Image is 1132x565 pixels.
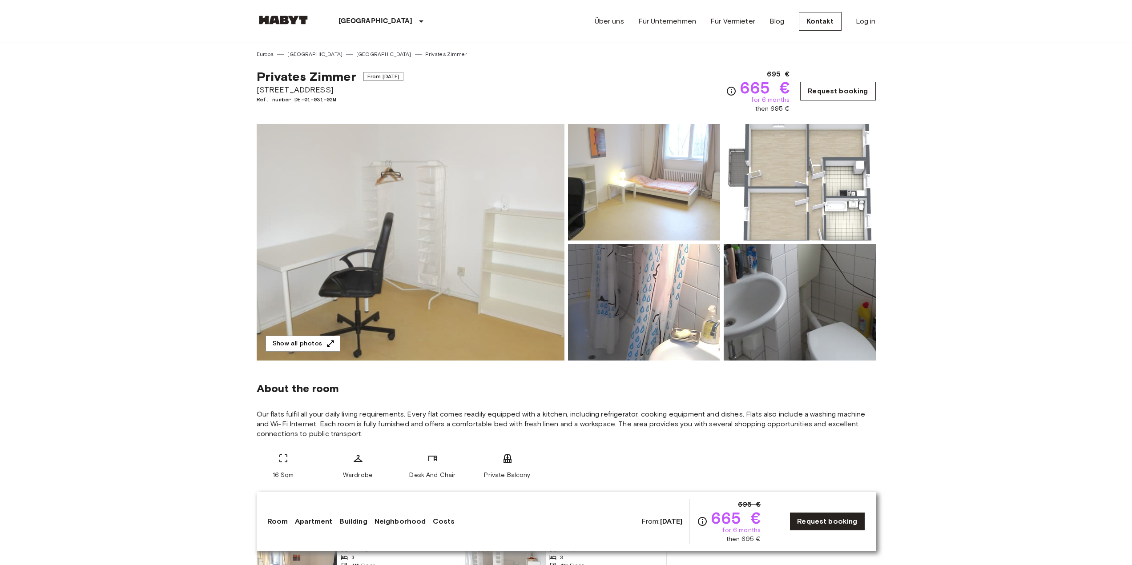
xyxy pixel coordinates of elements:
[257,96,404,104] span: Ref. number DE-01-031-02M
[769,16,785,27] a: Blog
[660,517,683,525] b: [DATE]
[755,104,790,113] span: then 695 €
[726,535,761,544] span: then 695 €
[257,69,356,84] span: Privates Zimmer
[363,72,404,81] span: From [DATE]
[856,16,876,27] a: Log in
[697,516,708,527] svg: Check cost overview for full price breakdown. Please note that discounts apply to new joiners onl...
[267,516,288,527] a: Room
[351,553,355,561] span: 3
[799,12,842,31] a: Kontakt
[409,471,455,480] span: Desk And Chair
[257,50,274,58] a: Europa
[767,69,790,80] span: 695 €
[433,516,455,527] a: Costs
[257,409,876,439] span: Our flats fulfil all your daily living requirements. Every flat comes readily equipped with a kit...
[595,16,624,27] a: Über uns
[257,382,876,395] span: About the room
[638,16,696,27] a: Für Unternehmen
[740,80,790,96] span: 665 €
[356,50,411,58] a: [GEOGRAPHIC_DATA]
[295,516,332,527] a: Apartment
[724,244,876,361] img: Picture of unit DE-01-031-02M
[287,50,342,58] a: [GEOGRAPHIC_DATA]
[711,510,761,526] span: 665 €
[425,50,467,58] a: Privates Zimmer
[726,86,737,96] svg: Check cost overview for full price breakdown. Please note that discounts apply to new joiners onl...
[343,471,373,480] span: Wardrobe
[738,499,761,510] span: 695 €
[375,516,426,527] a: Neighborhood
[751,96,790,104] span: for 6 months
[722,526,761,535] span: for 6 months
[338,16,413,27] p: [GEOGRAPHIC_DATA]
[484,471,530,480] span: Private Balcony
[257,84,404,96] span: [STREET_ADDRESS]
[710,16,755,27] a: Für Vermieter
[568,124,720,240] img: Picture of unit DE-01-031-02M
[724,124,876,240] img: Picture of unit DE-01-031-02M
[266,336,340,352] button: Show all photos
[273,471,294,480] span: 16 Sqm
[339,516,367,527] a: Building
[790,512,865,531] a: Request booking
[568,244,720,361] img: Picture of unit DE-01-031-02M
[641,517,683,526] span: From:
[800,82,875,100] a: Request booking
[257,16,310,24] img: Habyt
[257,124,564,361] img: Marketing picture of unit DE-01-031-02M
[560,553,563,561] span: 3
